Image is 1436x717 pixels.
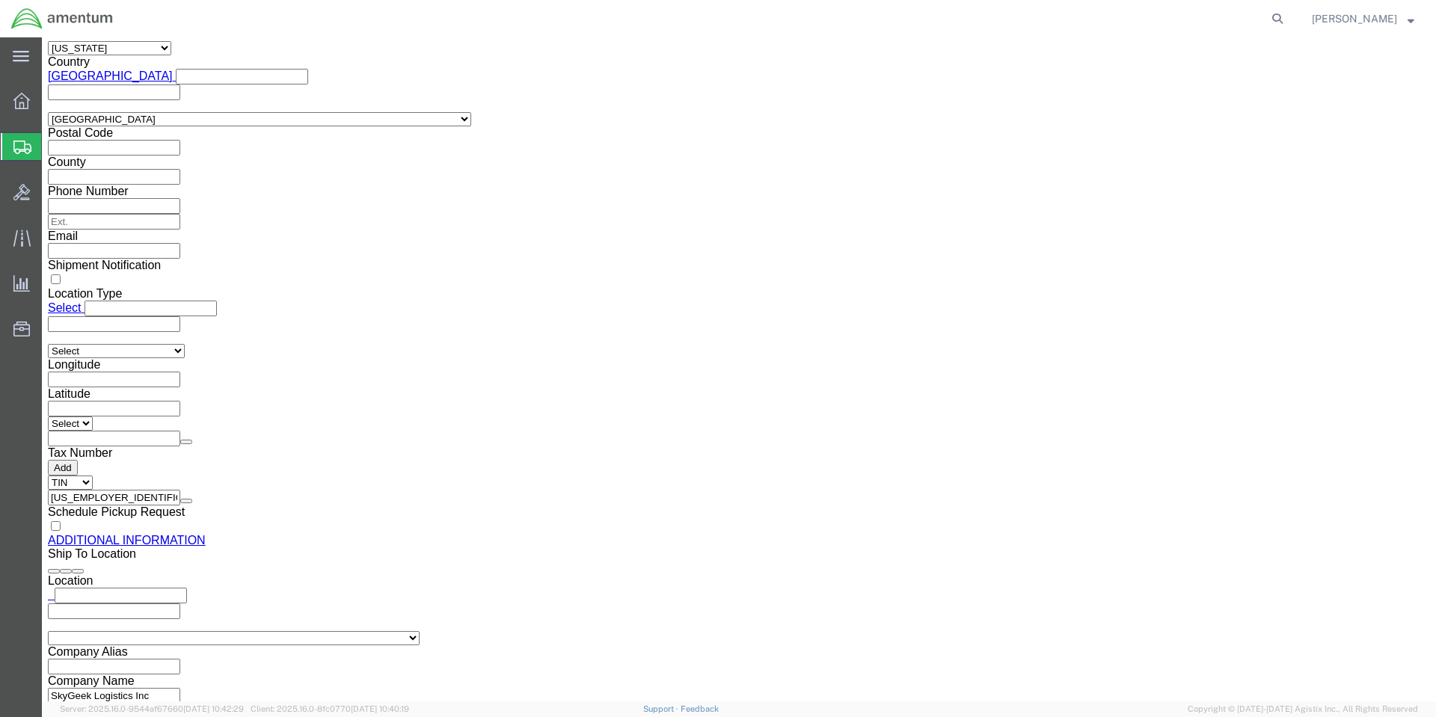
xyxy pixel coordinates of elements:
[251,704,409,713] span: Client: 2025.16.0-8fc0770
[1311,10,1415,28] button: [PERSON_NAME]
[1312,10,1397,27] span: Steven Sanchez
[643,704,681,713] a: Support
[681,704,719,713] a: Feedback
[1188,703,1418,716] span: Copyright © [DATE]-[DATE] Agistix Inc., All Rights Reserved
[42,37,1436,701] iframe: FS Legacy Container
[60,704,244,713] span: Server: 2025.16.0-9544af67660
[10,7,114,30] img: logo
[183,704,244,713] span: [DATE] 10:42:29
[351,704,409,713] span: [DATE] 10:40:19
